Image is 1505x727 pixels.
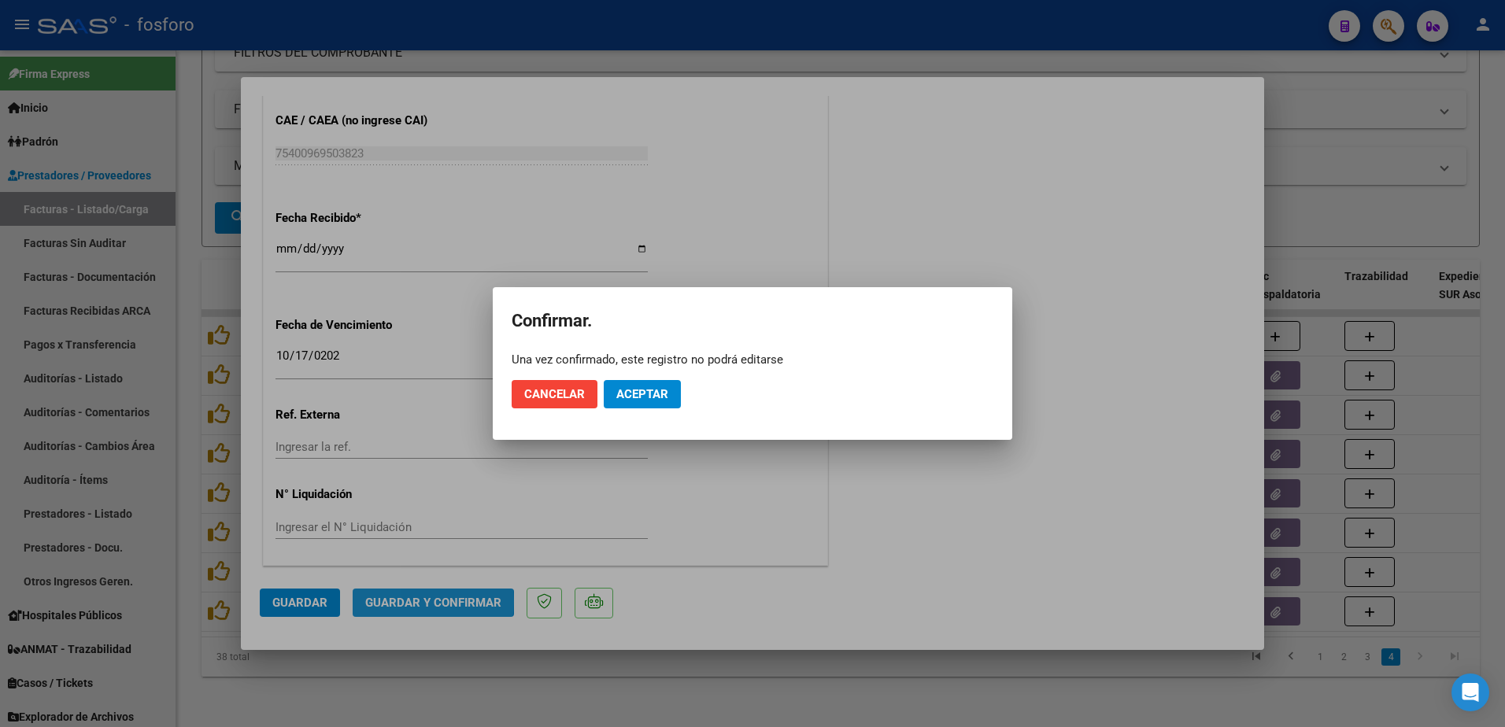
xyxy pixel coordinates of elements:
div: Una vez confirmado, este registro no podrá editarse [512,352,993,367]
div: Open Intercom Messenger [1451,673,1489,711]
span: Cancelar [524,387,585,401]
h2: Confirmar. [512,306,993,336]
button: Cancelar [512,380,597,408]
span: Aceptar [616,387,668,401]
button: Aceptar [604,380,681,408]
